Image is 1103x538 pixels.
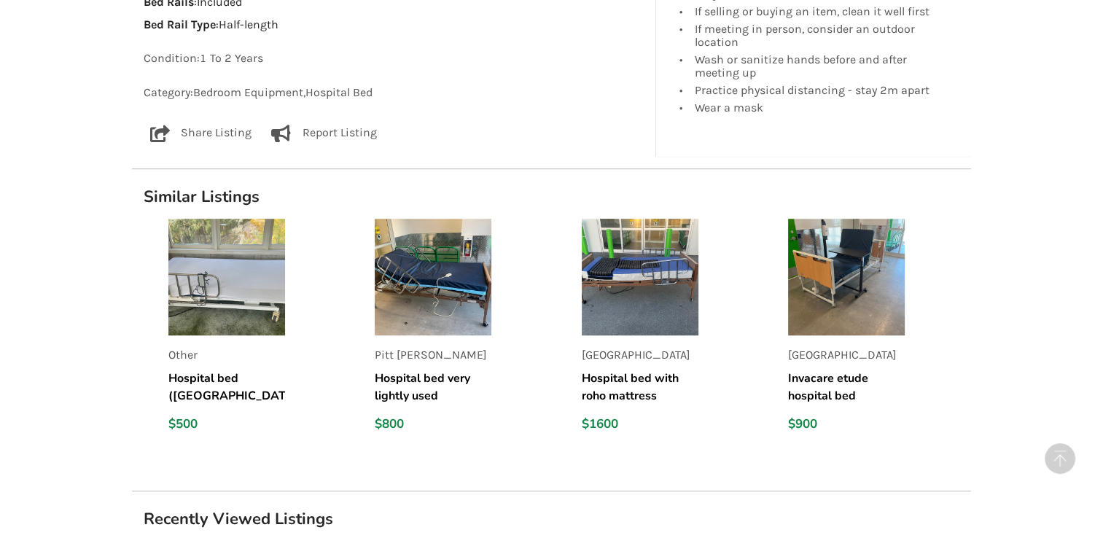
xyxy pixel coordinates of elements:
h5: Invacare etude hospital bed [788,370,905,405]
div: $1600 [582,416,698,432]
p: Category: Bedroom Equipment , Hospital Bed [144,85,644,101]
div: If selling or buying an item, clean it well first [694,3,940,20]
p: [GEOGRAPHIC_DATA] [788,347,905,364]
a: listingOtherHospital bed ([GEOGRAPHIC_DATA], [GEOGRAPHIC_DATA])$500 [168,219,351,444]
a: listing[GEOGRAPHIC_DATA]Invacare etude hospital bed$900 [788,219,971,444]
p: Report Listing [303,125,377,142]
h5: Hospital bed with roho mattress [582,370,698,405]
p: Pitt [PERSON_NAME] [375,347,491,364]
img: listing [375,219,491,335]
a: listing[GEOGRAPHIC_DATA]Hospital bed with roho mattress$1600 [582,219,765,444]
h1: Recently Viewed Listings [132,509,971,529]
div: Wash or sanitize hands before and after meeting up [694,51,940,82]
div: $500 [168,416,285,432]
img: listing [168,219,285,335]
img: listing [788,219,905,335]
div: If meeting in person, consider an outdoor location [694,20,940,51]
div: $800 [375,416,491,432]
h5: Hospital bed ([GEOGRAPHIC_DATA], [GEOGRAPHIC_DATA]) [168,370,285,405]
h5: Hospital bed very lightly used [375,370,491,405]
img: listing [582,219,698,335]
p: Condition: 1 To 2 Years [144,50,644,67]
h1: Similar Listings [132,187,971,207]
div: Wear a mask [694,99,940,114]
p: [GEOGRAPHIC_DATA] [582,347,698,364]
strong: Bed Rail Type [144,17,216,31]
div: Practice physical distancing - stay 2m apart [694,82,940,99]
a: listingPitt [PERSON_NAME]Hospital bed very lightly used$800 [375,219,558,444]
p: Other [168,347,285,364]
p: Share Listing [181,125,252,142]
p: : Half-length [144,17,644,34]
div: $900 [788,416,905,432]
